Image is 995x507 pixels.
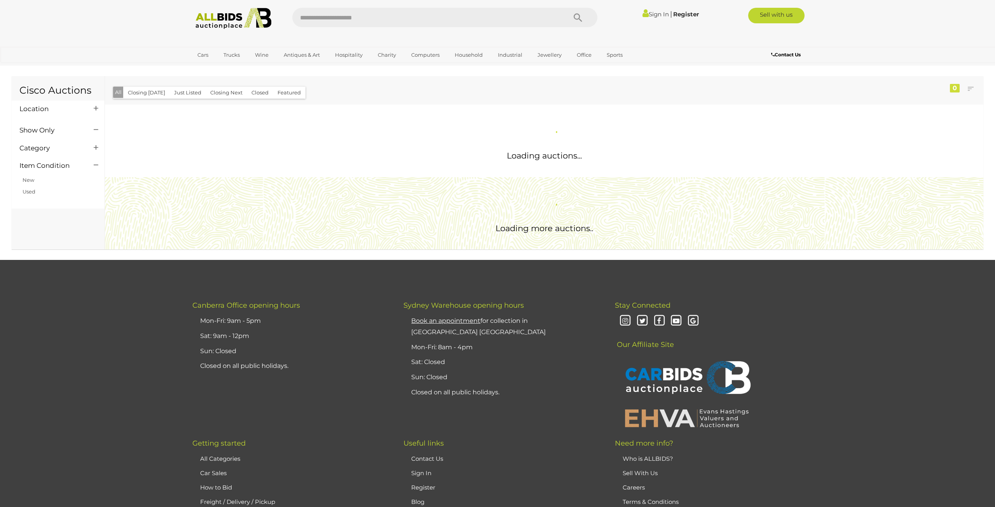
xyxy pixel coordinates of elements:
[450,49,488,61] a: Household
[532,49,567,61] a: Jewellery
[493,49,527,61] a: Industrial
[23,188,35,195] a: Used
[411,317,546,336] a: Book an appointmentfor collection in [GEOGRAPHIC_DATA] [GEOGRAPHIC_DATA]
[615,329,674,349] span: Our Affiliate Site
[411,455,443,462] a: Contact Us
[507,151,582,160] span: Loading auctions...
[250,49,274,61] a: Wine
[642,10,669,18] a: Sign In
[621,353,753,404] img: CARBIDS Auctionplace
[192,439,246,448] span: Getting started
[403,301,524,310] span: Sydney Warehouse opening hours
[619,314,632,328] i: Instagram
[330,49,368,61] a: Hospitality
[686,314,700,328] i: Google
[635,314,649,328] i: Twitter
[409,385,595,400] li: Closed on all public holidays.
[950,84,960,92] div: 0
[19,127,82,134] h4: Show Only
[123,87,170,99] button: Closing [DATE]
[218,49,245,61] a: Trucks
[169,87,206,99] button: Just Listed
[192,301,300,310] span: Canberra Office opening hours
[409,370,595,385] li: Sun: Closed
[198,344,384,359] li: Sun: Closed
[192,61,258,74] a: [GEOGRAPHIC_DATA]
[206,87,247,99] button: Closing Next
[673,10,699,18] a: Register
[623,484,645,491] a: Careers
[748,8,805,23] a: Sell with us
[200,498,275,505] a: Freight / Delivery / Pickup
[409,355,595,370] li: Sat: Closed
[113,87,124,98] button: All
[200,484,232,491] a: How to Bid
[411,498,424,505] a: Blog
[273,87,305,99] button: Featured
[623,455,673,462] a: Who is ALLBIDS?
[19,85,97,96] h1: Cisco Auctions
[19,162,82,169] h4: Item Condition
[621,408,753,428] img: EHVA | Evans Hastings Valuers and Auctioneers
[623,498,679,505] a: Terms & Conditions
[279,49,325,61] a: Antiques & Art
[771,52,801,57] b: Contact Us
[411,469,431,477] a: Sign In
[373,49,401,61] a: Charity
[409,340,595,355] li: Mon-Fri: 8am - 4pm
[615,301,670,310] span: Stay Connected
[200,455,240,462] a: All Categories
[572,49,597,61] a: Office
[198,314,384,329] li: Mon-Fri: 9am - 5pm
[653,314,666,328] i: Facebook
[670,314,683,328] i: Youtube
[247,87,273,99] button: Closed
[623,469,658,477] a: Sell With Us
[411,484,435,491] a: Register
[403,439,444,448] span: Useful links
[615,439,673,448] span: Need more info?
[19,105,82,113] h4: Location
[23,177,34,183] a: New
[411,317,480,324] u: Book an appointment
[559,8,597,27] button: Search
[496,223,593,233] span: Loading more auctions..
[670,10,672,18] span: |
[406,49,445,61] a: Computers
[198,359,384,374] li: Closed on all public holidays.
[192,49,213,61] a: Cars
[19,145,82,152] h4: Category
[771,51,803,59] a: Contact Us
[198,329,384,344] li: Sat: 9am - 12pm
[191,8,276,29] img: Allbids.com.au
[602,49,628,61] a: Sports
[200,469,227,477] a: Car Sales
